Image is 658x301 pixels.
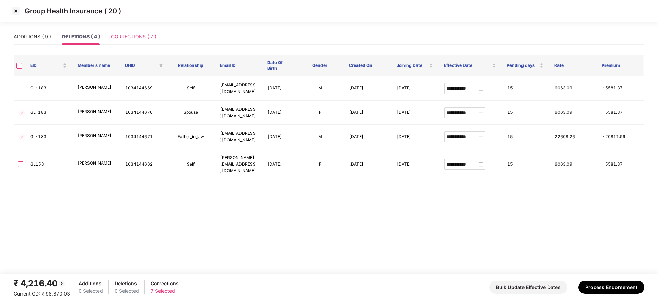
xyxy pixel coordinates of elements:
[18,109,26,117] img: svg+xml;base64,PHN2ZyBpZD0iVGljay0zMngzMiIgeG1sbnM9Imh0dHA6Ly93d3cudzMub3JnLzIwMDAvc3ZnIiB3aWR0aD...
[597,76,644,101] td: -5581.37
[344,125,391,149] td: [DATE]
[111,33,156,40] div: CORRECTIONS ( 7 )
[262,101,296,125] td: [DATE]
[344,149,391,180] td: [DATE]
[215,101,262,125] td: [EMAIL_ADDRESS][DOMAIN_NAME]
[115,280,139,287] div: Deletions
[25,7,121,15] p: Group Health Insurance ( 20 )
[14,277,70,290] div: ₹ 4,216.40
[507,63,538,68] span: Pending days
[549,149,597,180] td: 6063.09
[151,287,179,295] div: 7 Selected
[14,291,70,297] span: Current CD: ₹ 98,870.03
[25,125,72,149] td: GL-183
[167,125,214,149] td: Father_in_law
[391,149,439,180] td: [DATE]
[502,101,549,125] td: 15
[14,33,51,40] div: ADDITIONS ( 9 )
[597,101,644,125] td: -5581.37
[296,55,343,76] th: Gender
[296,76,344,101] td: M
[549,101,597,125] td: 6063.09
[78,160,114,167] p: [PERSON_NAME]
[391,101,439,125] td: [DATE]
[444,63,491,68] span: Effective Date
[78,133,114,139] p: [PERSON_NAME]
[501,55,549,76] th: Pending days
[391,125,439,149] td: [DATE]
[343,55,391,76] th: Created On
[18,133,26,141] img: svg+xml;base64,PHN2ZyBpZD0iVGljay0zMngzMiIgeG1sbnM9Imh0dHA6Ly93d3cudzMub3JnLzIwMDAvc3ZnIiB3aWR0aD...
[597,125,644,149] td: -20811.99
[79,280,103,287] div: Additions
[489,281,567,294] button: Bulk Update Effective Dates
[78,84,114,91] p: [PERSON_NAME]
[262,76,296,101] td: [DATE]
[596,55,644,76] th: Premium
[115,287,139,295] div: 0 Selected
[549,55,596,76] th: Rate
[159,63,163,68] span: filter
[578,281,644,294] button: Process Endorsement
[215,125,262,149] td: [EMAIL_ADDRESS][DOMAIN_NAME]
[167,149,214,180] td: Self
[157,61,164,70] span: filter
[79,287,103,295] div: 0 Selected
[120,149,167,180] td: 1034144662
[262,149,296,180] td: [DATE]
[215,76,262,101] td: [EMAIL_ADDRESS][DOMAIN_NAME]
[151,280,179,287] div: Corrections
[296,125,344,149] td: M
[167,55,214,76] th: Relationship
[25,149,72,180] td: GL153
[25,76,72,101] td: GL-183
[597,149,644,180] td: -5581.37
[549,76,597,101] td: 6063.09
[344,101,391,125] td: [DATE]
[391,76,439,101] td: [DATE]
[120,125,167,149] td: 1034144671
[25,101,72,125] td: GL-183
[215,149,262,180] td: [PERSON_NAME][EMAIL_ADDRESS][DOMAIN_NAME]
[262,55,296,76] th: Date Of Birth
[262,125,296,149] td: [DATE]
[10,5,21,16] img: svg+xml;base64,PHN2ZyBpZD0iQ3Jvc3MtMzJ4MzIiIHhtbG5zPSJodHRwOi8vd3d3LnczLm9yZy8yMDAwL3N2ZyIgd2lkdG...
[549,125,597,149] td: 22608.26
[62,33,100,40] div: DELETIONS ( 4 )
[72,55,119,76] th: Member’s name
[502,149,549,180] td: 15
[120,101,167,125] td: 1034144670
[438,55,502,76] th: Effective Date
[125,63,156,68] span: UHID
[296,149,344,180] td: F
[502,76,549,101] td: 15
[344,76,391,101] td: [DATE]
[58,279,66,288] img: svg+xml;base64,PHN2ZyBpZD0iQmFjay0yMHgyMCIgeG1sbnM9Imh0dHA6Ly93d3cudzMub3JnLzIwMDAvc3ZnIiB3aWR0aD...
[78,109,114,115] p: [PERSON_NAME]
[391,55,438,76] th: Joining Date
[214,55,262,76] th: Email ID
[167,76,214,101] td: Self
[296,101,344,125] td: F
[502,125,549,149] td: 15
[120,76,167,101] td: 1034144669
[167,101,214,125] td: Spouse
[25,55,72,76] th: EID
[30,63,61,68] span: EID
[397,63,428,68] span: Joining Date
